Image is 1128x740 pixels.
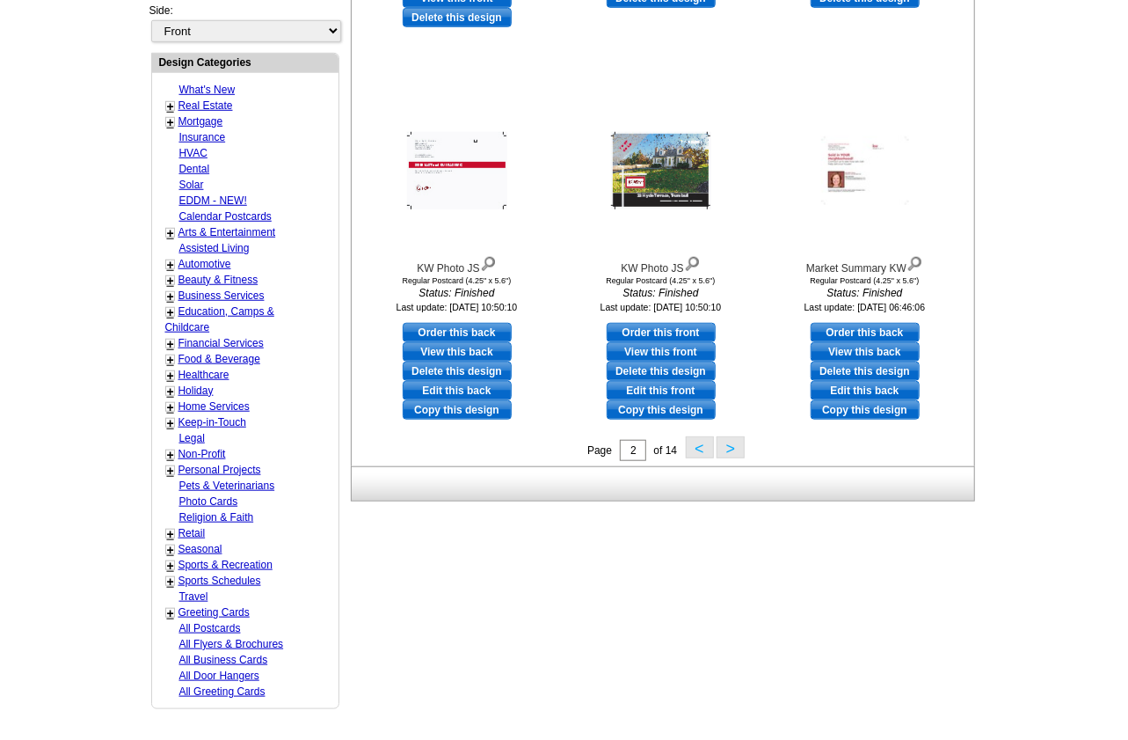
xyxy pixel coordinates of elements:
[178,274,258,286] a: Beauty & Fitness
[178,606,250,619] a: Greeting Cards
[179,638,284,650] a: All Flyers & Brochures
[167,400,174,414] a: +
[167,527,174,541] a: +
[179,511,254,524] a: Religion & Faith
[179,590,208,603] a: Travel
[178,99,233,112] a: Real Estate
[179,147,207,159] a: HVAC
[403,342,512,362] a: View this back
[179,242,250,254] a: Assisted Living
[165,305,274,333] a: Education, Camps & Childcare
[179,210,272,223] a: Calendar Postcards
[611,132,711,209] img: KW Photo JS
[178,115,223,128] a: Mortgage
[717,436,745,458] button: >
[403,8,512,27] a: Delete this design
[178,258,231,270] a: Automotive
[178,575,261,587] a: Sports Schedules
[178,337,264,349] a: Financial Services
[149,3,339,44] div: Side:
[179,163,210,175] a: Dental
[178,416,246,429] a: Keep-in-Touch
[811,400,920,420] a: Copy this design
[167,274,174,288] a: +
[179,670,259,682] a: All Door Hangers
[360,276,554,285] div: Regular Postcard (4.25" x 5.6")
[653,444,677,457] span: of 14
[179,480,275,492] a: Pets & Veterinarians
[167,258,174,272] a: +
[564,276,758,285] div: Regular Postcard (4.25" x 5.6")
[167,559,174,573] a: +
[167,305,174,319] a: +
[179,194,247,207] a: EDDM - NEW!
[179,84,236,96] a: What's New
[403,400,512,420] a: Copy this design
[167,353,174,367] a: +
[811,381,920,400] a: edit this design
[178,226,276,238] a: Arts & Entertainment
[167,543,174,557] a: +
[178,400,250,413] a: Home Services
[607,381,716,400] a: edit this design
[167,226,174,240] a: +
[179,495,238,508] a: Photo Cards
[768,253,962,276] div: Market Summary KW
[768,276,962,285] div: Regular Postcard (4.25" x 5.6")
[178,559,273,571] a: Sports & Recreation
[811,342,920,362] a: View this back
[607,342,716,362] a: View this front
[811,362,920,381] a: Delete this design
[167,464,174,478] a: +
[811,323,920,342] a: use this design
[167,115,174,129] a: +
[178,527,206,539] a: Retail
[167,385,174,399] a: +
[178,353,260,365] a: Food & Beverage
[768,285,962,301] i: Status: Finished
[906,253,923,272] img: view design details
[179,685,266,698] a: All Greeting Cards
[684,253,701,272] img: view design details
[607,323,716,342] a: use this design
[152,54,338,70] div: Design Categories
[179,131,226,143] a: Insurance
[587,444,612,457] span: Page
[607,362,716,381] a: Delete this design
[178,385,214,397] a: Holiday
[179,432,205,444] a: Legal
[167,369,174,383] a: +
[179,654,268,666] a: All Business Cards
[480,253,497,272] img: view design details
[178,464,261,476] a: Personal Projects
[178,448,226,460] a: Non-Profit
[607,400,716,420] a: Copy this design
[564,285,758,301] i: Status: Finished
[178,289,265,302] a: Business Services
[403,362,512,381] a: Delete this design
[178,543,222,555] a: Seasonal
[178,369,229,381] a: Healthcare
[167,575,174,589] a: +
[686,436,714,458] button: <
[360,253,554,276] div: KW Photo JS
[179,622,241,634] a: All Postcards
[403,323,512,342] a: use this design
[821,136,909,205] img: Market Summary KW
[407,132,507,209] img: KW Photo JS
[397,302,518,312] small: Last update: [DATE] 10:50:10
[167,416,174,430] a: +
[167,99,174,114] a: +
[403,381,512,400] a: edit this design
[167,448,174,462] a: +
[564,253,758,276] div: KW Photo JS
[167,337,174,351] a: +
[179,179,204,191] a: Solar
[600,302,722,312] small: Last update: [DATE] 10:50:10
[167,606,174,620] a: +
[804,302,926,312] small: Last update: [DATE] 06:46:06
[167,289,174,304] a: +
[360,285,554,301] i: Status: Finished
